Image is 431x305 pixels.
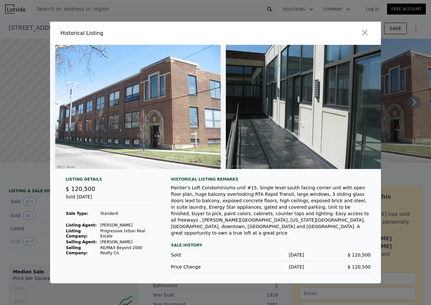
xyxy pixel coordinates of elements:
[60,29,213,37] div: Historical Listing
[348,252,371,258] span: $ 120,500
[66,229,88,238] strong: Listing Company:
[66,177,155,184] div: Listing Details
[171,184,371,236] div: Painter's Loft Condominiums unit #15. Single level south facing corner unit with open floor plan,...
[171,241,371,249] div: Sale History
[66,223,97,227] strong: Listing Agent:
[66,240,97,244] strong: Selling Agent:
[348,264,371,269] span: $ 120,500
[100,211,155,216] td: Standard
[100,239,155,245] td: [PERSON_NAME]
[171,264,237,270] div: Price Change
[100,245,155,256] td: RE/MAX Beyond 2000 Realty Co.
[66,185,95,192] span: $ 120,500
[100,228,155,239] td: Progressive Urban Real Estate
[226,45,391,169] img: Property Img
[66,194,155,205] div: Sold [DATE]
[171,252,237,258] div: Sold
[237,252,304,258] div: [DATE]
[55,45,221,169] img: Property Img
[100,222,155,228] td: [PERSON_NAME]
[237,264,304,270] div: [DATE]
[66,211,88,216] strong: Sale Type:
[66,246,88,255] strong: Selling Company:
[171,177,371,182] div: Historical Listing remarks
